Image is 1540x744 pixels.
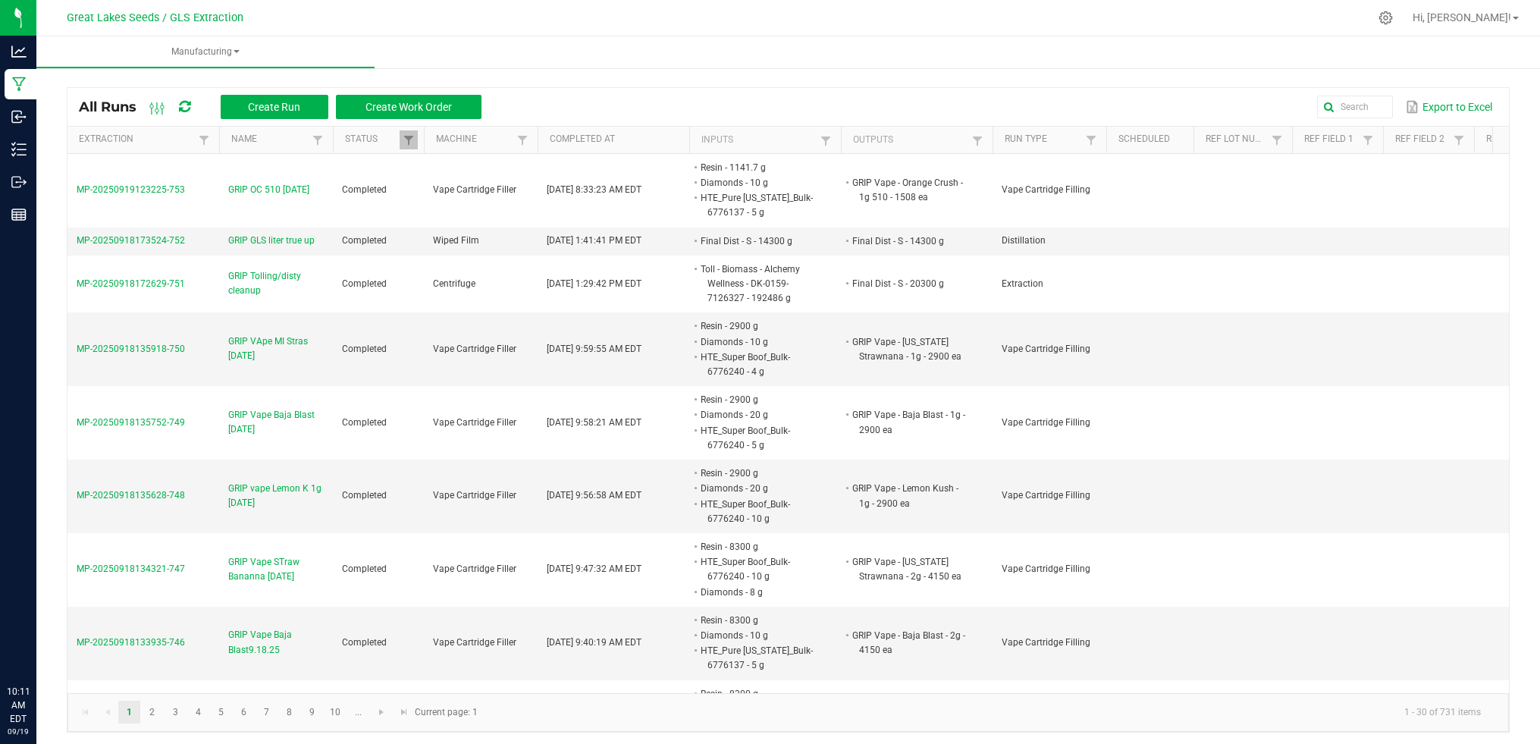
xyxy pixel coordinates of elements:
span: [DATE] 8:33:23 AM EDT [547,184,641,195]
span: Wiped Film [433,235,479,246]
li: Diamonds - 20 g [698,407,818,422]
span: Create Run [248,101,300,113]
a: Go to the next page [371,701,393,724]
span: Distillation [1002,235,1046,246]
li: Diamonds - 10 g [698,628,818,643]
span: Completed [342,235,387,246]
a: Page 8 [278,701,300,724]
span: MP-20250918135918-750 [77,344,185,354]
kendo-pager-info: 1 - 30 of 731 items [487,700,1493,725]
li: Diamonds - 10 g [698,175,818,190]
span: Completed [342,344,387,354]
li: Resin - 8300 g [698,539,818,554]
li: HTE_Super Boof_Bulk-6776240 - 10 g [698,554,818,584]
li: Resin - 2900 g [698,466,818,481]
a: Filter [1082,130,1100,149]
li: Resin - 1141.7 g [698,160,818,175]
li: Final Dist - S - 14300 g [698,234,818,249]
a: MachineSortable [436,133,513,146]
inline-svg: Manufacturing [11,77,27,92]
span: MP-20250919123225-753 [77,184,185,195]
span: Vape Cartridge Filler [433,490,516,501]
p: 10:11 AM EDT [7,685,30,726]
span: [DATE] 1:29:42 PM EDT [547,278,641,289]
span: GRIP Vape STraw Bananna [DATE] [228,555,324,584]
span: Vape Cartridge Filling [1002,184,1090,195]
span: Great Lakes Seeds / GLS Extraction [67,11,243,24]
span: MP-20250918133935-746 [77,637,185,648]
p: 09/19 [7,726,30,737]
a: Filter [817,131,835,150]
span: Vape Cartridge Filler [433,417,516,428]
li: GRIP Vape - Lemon Kush - 1g - 2900 ea [850,481,970,510]
span: Completed [342,184,387,195]
a: Filter [1450,130,1468,149]
li: HTE_Pure [US_STATE]_Bulk-6776137 - 5 g [698,190,818,220]
a: StatusSortable [345,133,399,146]
div: Manage settings [1376,11,1395,25]
a: NameSortable [231,133,308,146]
inline-svg: Inventory [11,142,27,157]
span: MP-20250918173524-752 [77,235,185,246]
span: [DATE] 9:47:32 AM EDT [547,563,641,574]
inline-svg: Analytics [11,44,27,59]
a: Run TypeSortable [1005,133,1081,146]
li: Diamonds - 8 g [698,585,818,600]
span: Vape Cartridge Filler [433,637,516,648]
a: Filter [309,130,327,149]
li: Resin - 8300 g [698,686,818,702]
a: Page 1 [118,701,140,724]
a: Page 11 [347,701,369,724]
span: [DATE] 9:40:19 AM EDT [547,637,641,648]
a: Go to the last page [393,701,415,724]
li: HTE_Super Boof_Bulk-6776240 - 10 g [698,497,818,526]
li: Resin - 8300 g [698,613,818,628]
span: Create Work Order [365,101,452,113]
a: Page 4 [187,701,209,724]
span: Completed [342,490,387,501]
a: ExtractionSortable [79,133,194,146]
a: Ref Field 2Sortable [1395,133,1449,146]
kendo-pager: Current page: 1 [67,693,1509,732]
span: GRIP VApe MI Stras [DATE] [228,334,324,363]
span: Vape Cartridge Filler [433,184,516,195]
a: Filter [1359,130,1377,149]
li: HTE_Super Boof_Bulk-6776240 - 5 g [698,423,818,453]
span: Centrifuge [433,278,475,289]
span: Vape Cartridge Filling [1002,417,1090,428]
button: Create Run [221,95,328,119]
li: GRIP Vape - Baja Blast - 1g - 2900 ea [850,407,970,437]
span: Vape Cartridge Filling [1002,563,1090,574]
li: Diamonds - 10 g [698,334,818,350]
li: GRIP Vape - Orange Crush - 1g 510 - 1508 ea [850,175,970,205]
a: Page 7 [256,701,278,724]
span: Extraction [1002,278,1043,289]
a: ScheduledSortable [1118,133,1187,146]
li: GRIP Vape - Baja Blast - 2g - 4150 ea [850,628,970,658]
th: Outputs [841,127,993,154]
a: Filter [195,130,213,149]
a: Filter [968,131,986,150]
li: Final Dist - S - 14300 g [850,234,970,249]
span: Completed [342,563,387,574]
span: Manufacturing [36,46,375,58]
span: Vape Cartridge Filler [433,563,516,574]
li: HTE_Super Boof_Bulk-6776240 - 4 g [698,350,818,379]
li: Final Dist - S - 20300 g [850,276,970,291]
a: Page 6 [233,701,255,724]
th: Inputs [689,127,841,154]
span: Completed [342,417,387,428]
li: GRIP Vape - [US_STATE] Strawnana - 2g - 4150 ea [850,554,970,584]
span: GRIP Vape Baja Blast [DATE] [228,408,324,437]
inline-svg: Inbound [11,109,27,124]
a: Filter [400,130,418,149]
li: Toll - Biomass - Alchemy Wellness - DK-0159-7126327 - 192486 g [698,262,818,306]
span: MP-20250918135628-748 [77,490,185,501]
span: Go to the next page [375,706,387,718]
li: Diamonds - 20 g [698,481,818,496]
span: GRIP vape Lemon K 1g [DATE] [228,482,324,510]
span: [DATE] 9:59:55 AM EDT [547,344,641,354]
span: Vape Cartridge Filling [1002,490,1090,501]
iframe: Resource center [15,623,61,668]
span: Completed [342,637,387,648]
